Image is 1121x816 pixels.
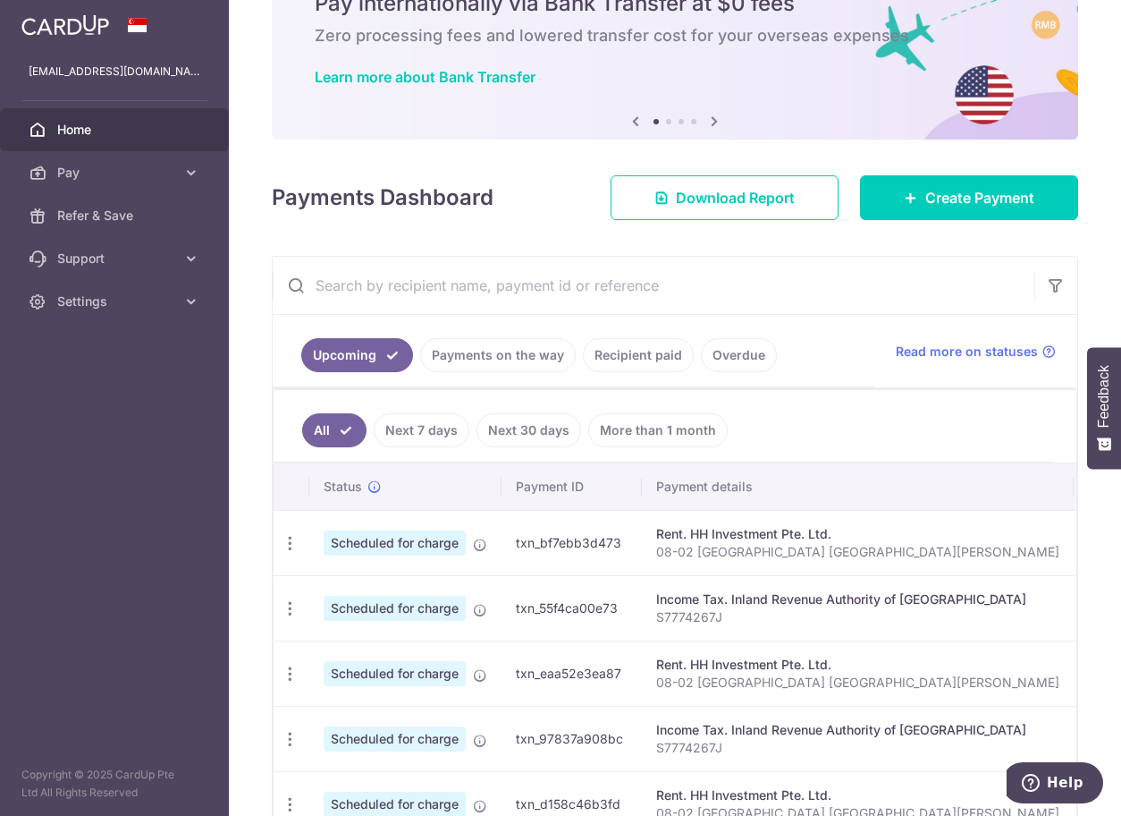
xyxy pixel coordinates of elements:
[374,413,469,447] a: Next 7 days
[57,250,175,268] span: Support
[420,338,576,372] a: Payments on the way
[656,543,1059,561] p: 08-02 [GEOGRAPHIC_DATA] [GEOGRAPHIC_DATA][PERSON_NAME]
[896,343,1038,361] span: Read more on statuses
[57,207,175,225] span: Refer & Save
[656,656,1059,674] div: Rent. HH Investment Pte. Ltd.
[324,478,362,496] span: Status
[324,596,466,621] span: Scheduled for charge
[501,641,642,706] td: txn_eaa52e3ea87
[57,164,175,182] span: Pay
[1007,762,1103,807] iframe: Opens a widget where you can find more information
[315,68,535,86] a: Learn more about Bank Transfer
[315,25,1035,47] h6: Zero processing fees and lowered transfer cost for your overseas expenses
[860,175,1078,220] a: Create Payment
[896,343,1056,361] a: Read more on statuses
[588,413,728,447] a: More than 1 month
[656,525,1059,543] div: Rent. HH Investment Pte. Ltd.
[656,739,1059,757] p: S7774267J
[656,591,1059,608] div: Income Tax. Inland Revenue Authority of [GEOGRAPHIC_DATA]
[57,121,175,139] span: Home
[656,721,1059,739] div: Income Tax. Inland Revenue Authority of [GEOGRAPHIC_DATA]
[642,463,1074,510] th: Payment details
[21,14,109,36] img: CardUp
[656,608,1059,626] p: S7774267J
[611,175,839,220] a: Download Report
[301,338,413,372] a: Upcoming
[476,413,581,447] a: Next 30 days
[302,413,367,447] a: All
[1096,365,1112,428] span: Feedback
[324,661,466,686] span: Scheduled for charge
[57,293,175,310] span: Settings
[324,531,466,556] span: Scheduled for charge
[583,338,694,372] a: Recipient paid
[501,510,642,575] td: txn_bf7ebb3d473
[501,463,642,510] th: Payment ID
[925,187,1034,208] span: Create Payment
[29,63,200,81] p: [EMAIL_ADDRESS][DOMAIN_NAME]
[324,727,466,752] span: Scheduled for charge
[1087,347,1121,469] button: Feedback - Show survey
[656,674,1059,692] p: 08-02 [GEOGRAPHIC_DATA] [GEOGRAPHIC_DATA][PERSON_NAME]
[676,187,795,208] span: Download Report
[272,182,493,214] h4: Payments Dashboard
[701,338,777,372] a: Overdue
[656,786,1059,804] div: Rent. HH Investment Pte. Ltd.
[501,575,642,641] td: txn_55f4ca00e73
[273,257,1034,314] input: Search by recipient name, payment id or reference
[501,706,642,771] td: txn_97837a908bc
